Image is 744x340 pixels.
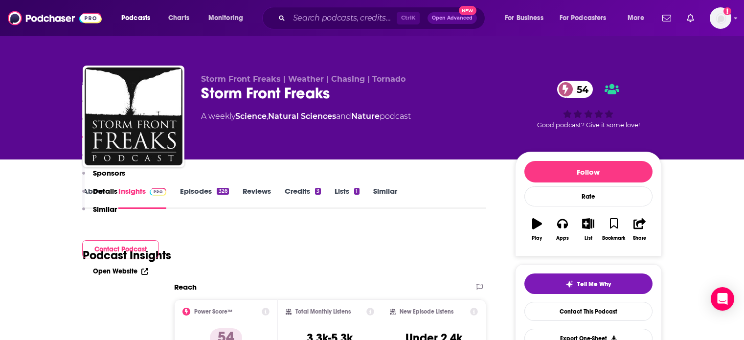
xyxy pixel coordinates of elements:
[601,212,627,247] button: Bookmark
[194,308,232,315] h2: Power Score™
[354,188,359,195] div: 1
[505,11,543,25] span: For Business
[633,235,646,241] div: Share
[336,112,351,121] span: and
[285,186,321,209] a: Credits3
[711,287,734,311] div: Open Intercom Messenger
[201,74,406,84] span: Storm Front Freaks | Weather | Chasing | Tornado
[235,112,267,121] a: Science
[524,186,653,206] div: Rate
[201,111,411,122] div: A weekly podcast
[268,112,336,121] a: Natural Sciences
[202,10,256,26] button: open menu
[577,280,611,288] span: Tell Me Why
[498,10,556,26] button: open menu
[82,204,117,223] button: Similar
[524,302,653,321] a: Contact This Podcast
[658,10,675,26] a: Show notifications dropdown
[243,186,271,209] a: Reviews
[602,235,625,241] div: Bookmark
[567,81,593,98] span: 54
[335,186,359,209] a: Lists1
[397,12,420,24] span: Ctrl K
[560,11,607,25] span: For Podcasters
[217,188,228,195] div: 326
[524,161,653,182] button: Follow
[515,74,662,135] div: 54Good podcast? Give it some love!
[575,212,601,247] button: List
[351,112,380,121] a: Nature
[557,81,593,98] a: 54
[723,7,731,15] svg: Add a profile image
[174,282,197,292] h2: Reach
[428,12,477,24] button: Open AdvancedNew
[208,11,243,25] span: Monitoring
[683,10,698,26] a: Show notifications dropdown
[550,212,575,247] button: Apps
[168,11,189,25] span: Charts
[710,7,731,29] img: User Profile
[565,280,573,288] img: tell me why sparkle
[628,11,644,25] span: More
[93,204,117,214] p: Similar
[162,10,195,26] a: Charts
[114,10,163,26] button: open menu
[585,235,592,241] div: List
[8,9,102,27] img: Podchaser - Follow, Share and Rate Podcasts
[267,112,268,121] span: ,
[93,267,148,275] a: Open Website
[524,273,653,294] button: tell me why sparkleTell Me Why
[710,7,731,29] button: Show profile menu
[710,7,731,29] span: Logged in as kristenfisher_dk
[121,11,150,25] span: Podcasts
[82,240,159,258] button: Contact Podcast
[82,186,117,204] button: Details
[537,121,640,129] span: Good podcast? Give it some love!
[627,212,652,247] button: Share
[553,10,621,26] button: open menu
[556,235,569,241] div: Apps
[621,10,656,26] button: open menu
[315,188,321,195] div: 3
[532,235,542,241] div: Play
[459,6,476,15] span: New
[271,7,495,29] div: Search podcasts, credits, & more...
[432,16,473,21] span: Open Advanced
[295,308,351,315] h2: Total Monthly Listens
[93,186,117,196] p: Details
[400,308,453,315] h2: New Episode Listens
[524,212,550,247] button: Play
[289,10,397,26] input: Search podcasts, credits, & more...
[85,68,182,165] img: Storm Front Freaks
[373,186,397,209] a: Similar
[180,186,228,209] a: Episodes326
